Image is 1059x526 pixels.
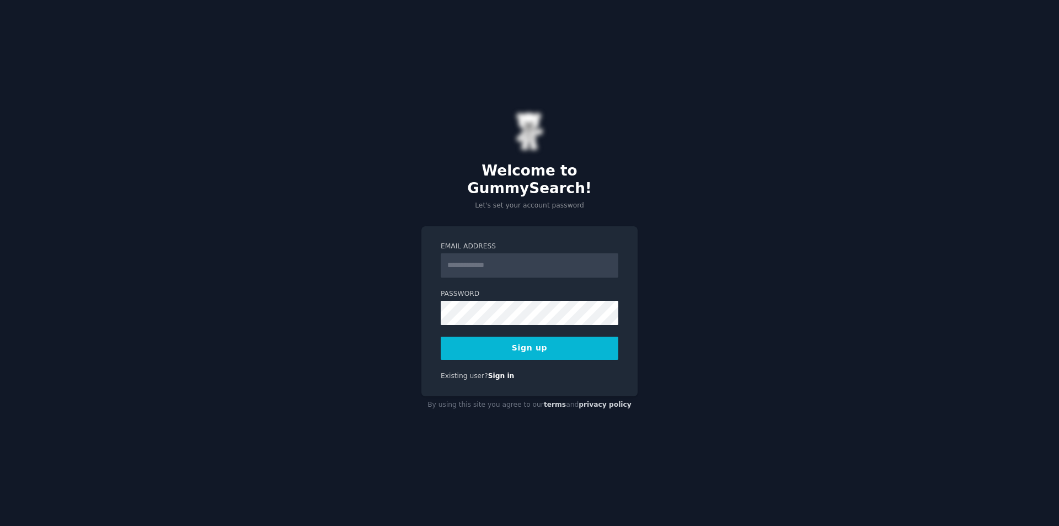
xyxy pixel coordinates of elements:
a: privacy policy [579,401,632,408]
label: Email Address [441,242,618,252]
label: Password [441,289,618,299]
button: Sign up [441,337,618,360]
p: Let's set your account password [421,201,638,211]
a: Sign in [488,372,515,380]
div: By using this site you agree to our and [421,396,638,414]
img: Gummy Bear [516,112,543,151]
a: terms [544,401,566,408]
span: Existing user? [441,372,488,380]
h2: Welcome to GummySearch! [421,162,638,197]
